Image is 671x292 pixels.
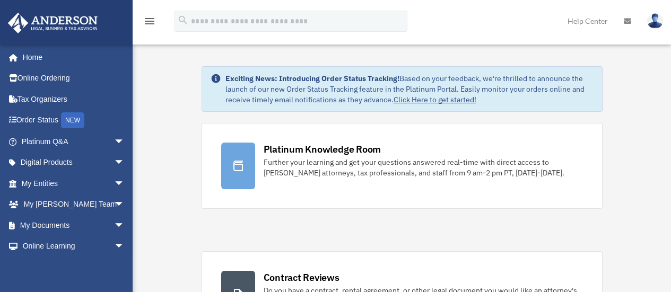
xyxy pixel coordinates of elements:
[647,13,663,29] img: User Pic
[7,89,141,110] a: Tax Organizers
[7,47,135,68] a: Home
[7,131,141,152] a: Platinum Q&Aarrow_drop_down
[264,157,583,178] div: Further your learning and get your questions answered real-time with direct access to [PERSON_NAM...
[114,131,135,153] span: arrow_drop_down
[114,236,135,258] span: arrow_drop_down
[225,74,399,83] strong: Exciting News: Introducing Order Status Tracking!
[114,173,135,194] span: arrow_drop_down
[143,15,156,28] i: menu
[61,112,84,128] div: NEW
[394,95,476,104] a: Click Here to get started!
[7,152,141,173] a: Digital Productsarrow_drop_down
[7,194,141,215] a: My [PERSON_NAME] Teamarrow_drop_down
[114,194,135,216] span: arrow_drop_down
[264,143,381,156] div: Platinum Knowledge Room
[143,19,156,28] a: menu
[7,215,141,236] a: My Documentsarrow_drop_down
[114,215,135,236] span: arrow_drop_down
[202,123,603,209] a: Platinum Knowledge Room Further your learning and get your questions answered real-time with dire...
[264,271,339,284] div: Contract Reviews
[7,173,141,194] a: My Entitiesarrow_drop_down
[225,73,594,105] div: Based on your feedback, we're thrilled to announce the launch of our new Order Status Tracking fe...
[7,110,141,131] a: Order StatusNEW
[7,68,141,89] a: Online Ordering
[114,152,135,174] span: arrow_drop_down
[5,13,101,33] img: Anderson Advisors Platinum Portal
[177,14,189,26] i: search
[7,236,141,257] a: Online Learningarrow_drop_down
